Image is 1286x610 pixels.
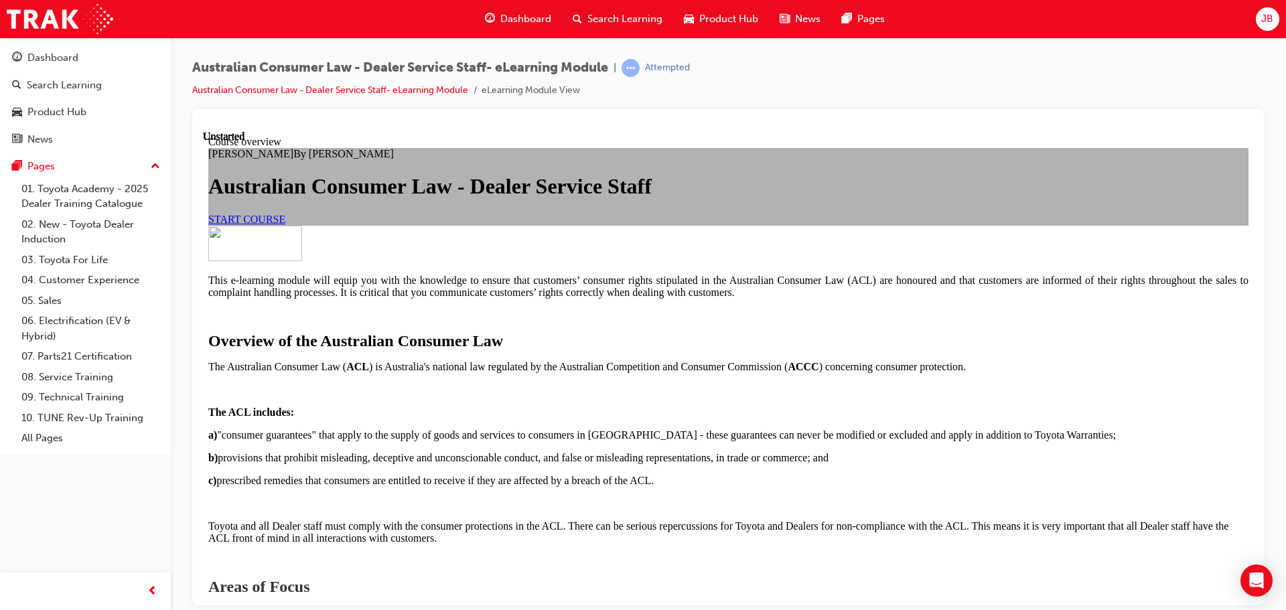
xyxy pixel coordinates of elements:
span: prescribed remedies that consumers are entitled to receive if they are affected by a breach of th... [5,344,451,356]
span: learningRecordVerb_ATTEMPT-icon [622,59,640,77]
span: car-icon [684,11,694,27]
div: Attempted [645,62,690,74]
span: Australian Consumer Law - Dealer Service Staff- eLearning Module [192,60,608,76]
a: Dashboard [5,46,165,70]
span: Overview of the Australian Consumer Law [5,202,300,219]
button: Pages [5,154,165,179]
span: prev-icon [147,583,157,600]
a: car-iconProduct Hub [673,5,769,33]
span: Search Learning [587,11,662,27]
span: Course overview [5,5,78,17]
a: Product Hub [5,100,165,125]
span: pages-icon [12,161,22,173]
a: Search Learning [5,73,165,98]
a: news-iconNews [769,5,831,33]
a: 08. Service Training [16,367,165,388]
img: Trak [7,4,113,34]
div: News [27,132,53,147]
strong: ACCC [585,230,616,242]
div: Pages [27,159,55,174]
a: Australian Consumer Law - Dealer Service Staff- eLearning Module [192,84,468,96]
span: Pages [857,11,885,27]
span: pages-icon [842,11,852,27]
span: up-icon [151,158,160,175]
span: car-icon [12,106,22,119]
h1: Australian Consumer Law - Dealer Service Staff [5,44,1046,68]
span: guage-icon [485,11,495,27]
a: 09. Technical Training [16,387,165,408]
strong: c) [5,344,13,356]
div: Dashboard [27,50,78,66]
button: DashboardSearch LearningProduct HubNews [5,43,165,154]
a: search-iconSearch Learning [562,5,673,33]
div: Search Learning [27,78,102,93]
span: search-icon [12,80,21,92]
div: Open Intercom Messenger [1240,564,1273,597]
a: 04. Customer Experience [16,270,165,291]
span: search-icon [573,11,582,27]
strong: The ACL includes: [5,276,91,287]
span: news-icon [12,134,22,146]
span: Areas of Focus [5,447,107,465]
span: The Australian Consumer Law ( ) is Australia's national law regulated by the Australian Competiti... [5,230,763,242]
a: 01. Toyota Academy - 2025 Dealer Training Catalogue [16,179,165,214]
span: [PERSON_NAME] [5,17,90,29]
span: This e-learning module will equip you with the knowledge to ensure that customers’ consumer right... [5,144,1046,167]
span: By [PERSON_NAME] [90,17,191,29]
span: | [614,60,616,76]
a: 10. TUNE Rev-Up Training [16,408,165,429]
a: 03. Toyota For Life [16,250,165,271]
button: JB [1256,7,1279,31]
a: START COURSE [5,83,82,94]
span: Dashboard [500,11,551,27]
a: guage-iconDashboard [474,5,562,33]
span: Product Hub [699,11,758,27]
strong: b) [5,321,15,333]
span: provisions that prohibit misleading, deceptive and unconscionable conduct, and false or misleadin... [5,321,626,333]
a: All Pages [16,428,165,449]
span: Toyota and all Dealer staff must comply with the consumer protections in the ACL. There can be se... [5,390,1025,413]
a: 06. Electrification (EV & Hybrid) [16,311,165,346]
strong: ACL [143,230,166,242]
span: News [795,11,820,27]
a: News [5,127,165,152]
a: 02. New - Toyota Dealer Induction [16,214,165,250]
span: news-icon [780,11,790,27]
strong: a) [5,299,14,310]
div: Product Hub [27,104,86,120]
span: guage-icon [12,52,22,64]
a: pages-iconPages [831,5,896,33]
a: 05. Sales [16,291,165,311]
span: "consumer guarantees" that apply to the supply of goods and services to consumers in [GEOGRAPHIC_... [5,299,913,310]
span: JB [1261,11,1273,27]
a: 07. Parts21 Certification [16,346,165,367]
li: eLearning Module View [482,83,580,98]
